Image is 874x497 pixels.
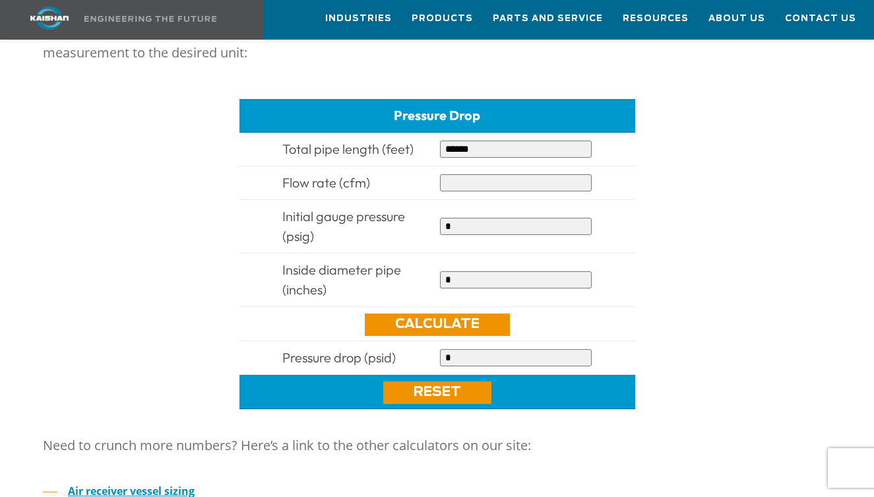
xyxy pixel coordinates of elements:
[43,432,831,459] p: Need to crunch more numbers? Here’s a link to the other calculators on our site:
[282,261,401,298] span: Inside diameter pipe (inches)
[493,11,603,26] span: Parts and Service
[623,11,689,26] span: Resources
[623,1,689,36] a: Resources
[708,1,765,36] a: About Us
[383,381,491,404] a: Reset
[43,13,831,66] p: Simply take accurate measurements from your application and system and then input your variables ...
[493,1,603,36] a: Parts and Service
[282,174,370,191] span: Flow rate (cfm)
[84,16,216,22] img: Engineering the future
[394,107,480,123] span: Pressure Drop
[325,11,392,26] span: Industries
[325,1,392,36] a: Industries
[282,208,405,244] span: Initial gauge pressure (psig)
[282,141,414,157] span: Total pipe length (feet)
[785,11,856,26] span: Contact Us
[785,1,856,36] a: Contact Us
[412,1,473,36] a: Products
[365,314,510,336] a: Calculate
[708,11,765,26] span: About Us
[282,349,396,366] span: Pressure drop (psid)
[412,11,473,26] span: Products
